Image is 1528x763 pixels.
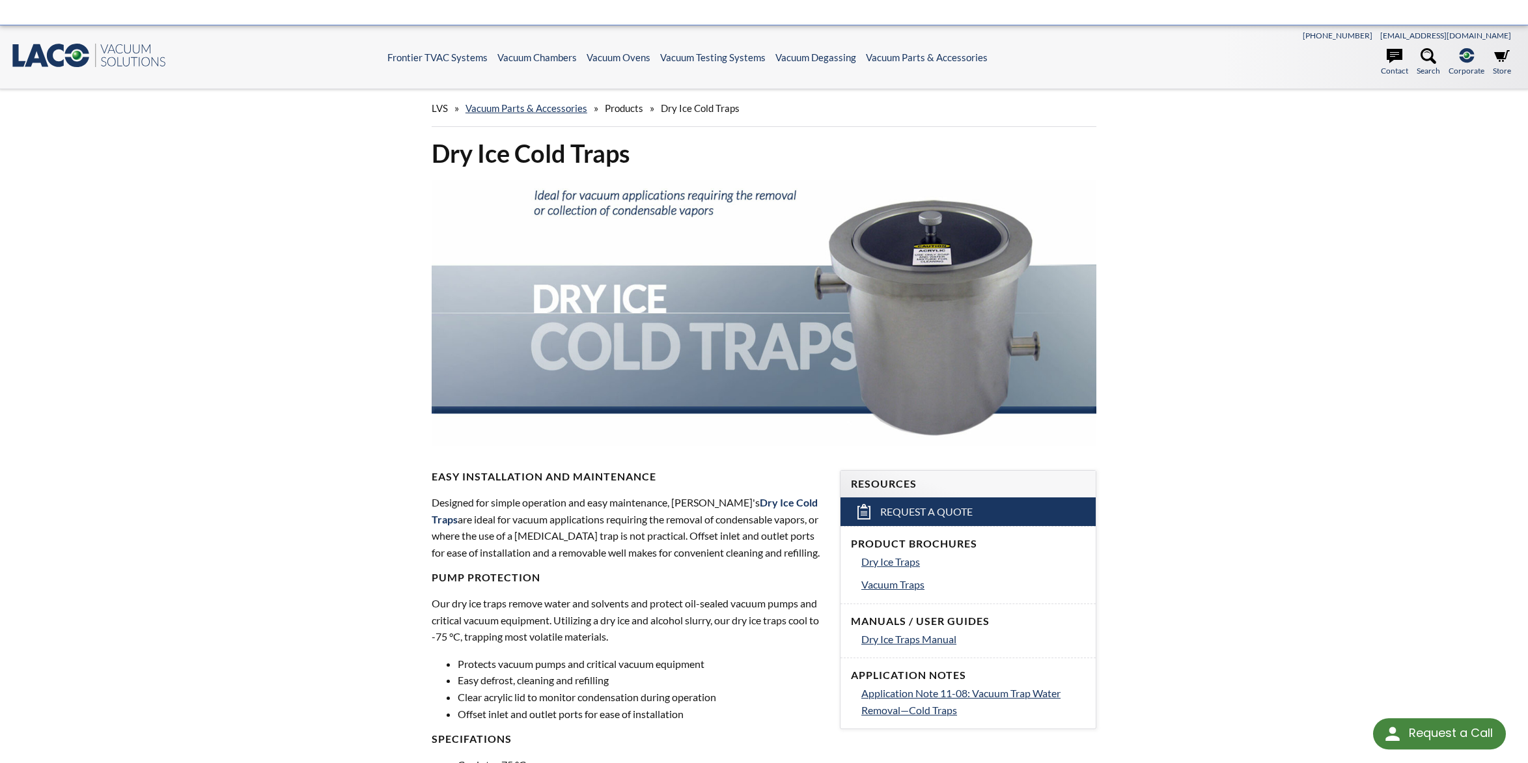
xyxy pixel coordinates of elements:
[1381,48,1408,77] a: Contact
[861,687,1061,716] span: Application Note 11-08: Vacuum Trap Water Removal—Cold Traps
[1417,48,1440,77] a: Search
[458,656,824,673] li: Protects vacuum pumps and critical vacuum equipment
[861,553,1085,570] a: Dry Ice Traps
[861,555,920,568] span: Dry Ice Traps
[497,51,577,63] a: Vacuum Chambers
[1303,31,1372,40] a: [PHONE_NUMBER]
[775,51,856,63] a: Vacuum Degassing
[1409,718,1493,748] div: Request a Call
[432,90,1096,127] div: » » »
[458,706,824,723] li: Offset inlet and outlet ports for ease of installation
[432,595,824,645] p: Our dry ice traps remove water and solvents and protect oil-sealed vacuum pumps and critical vacu...
[880,505,973,519] span: Request a Quote
[861,576,1085,593] a: Vacuum Traps
[851,537,1085,551] h4: Product Brochures
[432,102,448,114] span: LVS
[851,477,1085,491] h4: Resources
[861,685,1085,718] a: Application Note 11-08: Vacuum Trap Water Removal—Cold Traps
[587,51,650,63] a: Vacuum Ovens
[1382,723,1403,744] img: round button
[458,689,824,706] li: Clear acrylic lid to monitor condensation during operation
[432,494,824,561] p: Designed for simple operation and easy maintenance, [PERSON_NAME]'s are ideal for vacuum applicat...
[851,615,1085,628] h4: Manuals / User Guides
[660,51,766,63] a: Vacuum Testing Systems
[432,180,1096,446] img: Header showing Dry Ice Cold Trap
[432,496,818,525] strong: Dry Ice Cold Traps
[861,631,1085,648] a: Dry Ice Traps Manual
[465,102,587,114] a: Vacuum Parts & Accessories
[1449,64,1484,77] span: Corporate
[458,672,824,689] li: Easy defrost, cleaning and refilling
[605,102,643,114] span: Products
[1493,48,1511,77] a: Store
[1373,718,1506,749] div: Request a Call
[432,137,1096,169] h1: Dry Ice Cold Traps
[1380,31,1511,40] a: [EMAIL_ADDRESS][DOMAIN_NAME]
[840,497,1096,526] a: Request a Quote
[432,732,512,745] strong: Specifations
[866,51,988,63] a: Vacuum Parts & Accessories
[661,102,740,114] span: Dry Ice Cold Traps
[851,669,1085,682] h4: Application Notes
[861,633,956,645] span: Dry Ice Traps Manual
[432,470,656,482] strong: Easy Installation and Maintenance
[432,571,540,583] strong: Pump Protection
[387,51,488,63] a: Frontier TVAC Systems
[861,578,924,590] span: Vacuum Traps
